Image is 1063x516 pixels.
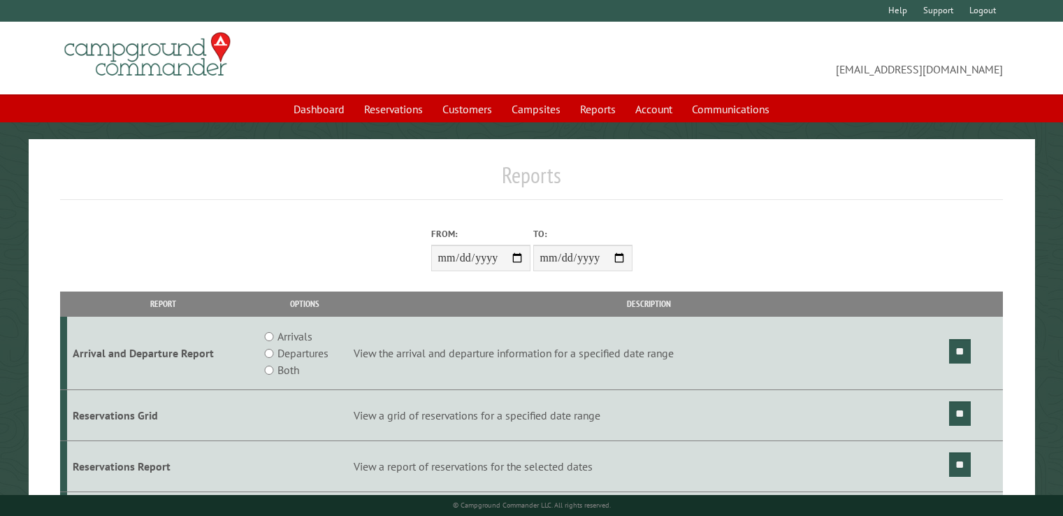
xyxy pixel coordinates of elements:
[277,345,328,361] label: Departures
[259,292,352,316] th: Options
[431,227,530,241] label: From:
[356,96,431,122] a: Reservations
[352,440,947,492] td: View a report of reservations for the selected dates
[60,27,235,82] img: Campground Commander
[352,390,947,441] td: View a grid of reservations for a specified date range
[434,96,500,122] a: Customers
[277,361,299,378] label: Both
[684,96,778,122] a: Communications
[352,292,947,316] th: Description
[285,96,353,122] a: Dashboard
[352,317,947,390] td: View the arrival and departure information for a specified date range
[67,292,259,316] th: Report
[532,38,1003,78] span: [EMAIL_ADDRESS][DOMAIN_NAME]
[67,317,259,390] td: Arrival and Departure Report
[453,501,611,510] small: © Campground Commander LLC. All rights reserved.
[67,440,259,492] td: Reservations Report
[503,96,569,122] a: Campsites
[627,96,681,122] a: Account
[533,227,632,241] label: To:
[277,328,312,345] label: Arrivals
[60,162,1003,200] h1: Reports
[572,96,624,122] a: Reports
[67,390,259,441] td: Reservations Grid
